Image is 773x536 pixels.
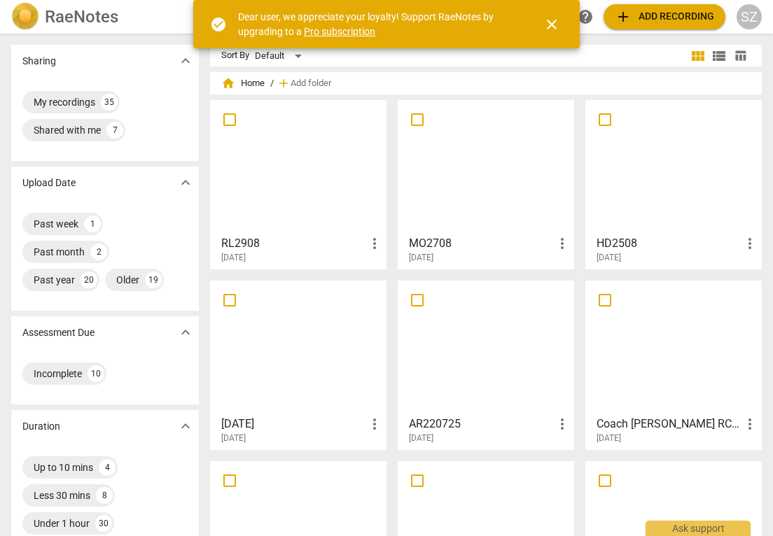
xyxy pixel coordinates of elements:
[177,324,194,341] span: expand_more
[81,271,97,288] div: 20
[34,217,78,231] div: Past week
[45,7,118,27] h2: RaeNotes
[95,515,112,532] div: 30
[730,45,751,66] button: Table view
[34,273,75,287] div: Past year
[34,516,90,530] div: Under 1 hour
[34,488,90,502] div: Less 30 mins
[741,416,758,432] span: more_vert
[11,3,196,31] a: LogoRaeNotes
[215,105,382,263] a: RL2908[DATE]
[690,48,706,64] span: view_module
[221,416,366,432] h3: MO230725
[709,45,730,66] button: List view
[615,8,632,25] span: add
[409,432,433,444] span: [DATE]
[535,8,569,41] button: Close
[116,273,139,287] div: Older
[403,105,569,263] a: MO2708[DATE]
[741,235,758,252] span: more_vert
[34,245,85,259] div: Past month
[221,235,366,252] h3: RL2908
[604,4,725,29] button: Upload
[409,252,433,264] span: [DATE]
[590,285,757,444] a: Coach [PERSON_NAME] RC HD3006[DATE]
[255,45,307,67] div: Default
[409,416,554,432] h3: AR220725
[88,365,104,382] div: 10
[22,325,95,340] p: Assessment Due
[304,26,375,37] a: Pro subscription
[177,174,194,191] span: expand_more
[210,16,227,33] span: check_circle
[34,367,82,381] div: Incomplete
[34,123,101,137] div: Shared with me
[221,50,249,61] div: Sort By
[22,54,56,69] p: Sharing
[291,78,331,89] span: Add folder
[737,4,762,29] button: SZ
[573,4,598,29] a: Help
[577,8,594,25] span: help
[409,235,554,252] h3: MO2708
[22,176,76,190] p: Upload Date
[646,521,751,536] div: Ask support
[597,416,741,432] h3: Coach Stephanie RC HD3006
[221,432,246,444] span: [DATE]
[270,78,274,89] span: /
[34,460,93,474] div: Up to 10 mins
[366,235,383,252] span: more_vert
[277,76,291,90] span: add
[34,95,95,109] div: My recordings
[175,322,196,343] button: Show more
[11,3,39,31] img: Logo
[711,48,727,64] span: view_list
[84,216,101,232] div: 1
[615,8,714,25] span: Add recording
[101,94,118,111] div: 35
[597,252,621,264] span: [DATE]
[554,416,571,432] span: more_vert
[688,45,709,66] button: Tile view
[90,244,107,260] div: 2
[22,419,60,434] p: Duration
[597,235,741,252] h3: HD2508
[175,416,196,437] button: Show more
[238,10,518,38] div: Dear user, we appreciate your loyalty! Support RaeNotes by upgrading to a
[543,16,560,33] span: close
[145,271,162,288] div: 19
[403,285,569,444] a: AR220725[DATE]
[597,432,621,444] span: [DATE]
[554,235,571,252] span: more_vert
[221,76,265,90] span: Home
[221,252,246,264] span: [DATE]
[177,52,194,69] span: expand_more
[175,172,196,193] button: Show more
[106,122,123,139] div: 7
[590,105,757,263] a: HD2508[DATE]
[177,418,194,435] span: expand_more
[175,50,196,71] button: Show more
[99,459,116,476] div: 4
[221,76,235,90] span: home
[96,487,113,504] div: 8
[215,285,382,444] a: [DATE][DATE]
[734,49,747,62] span: table_chart
[366,416,383,432] span: more_vert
